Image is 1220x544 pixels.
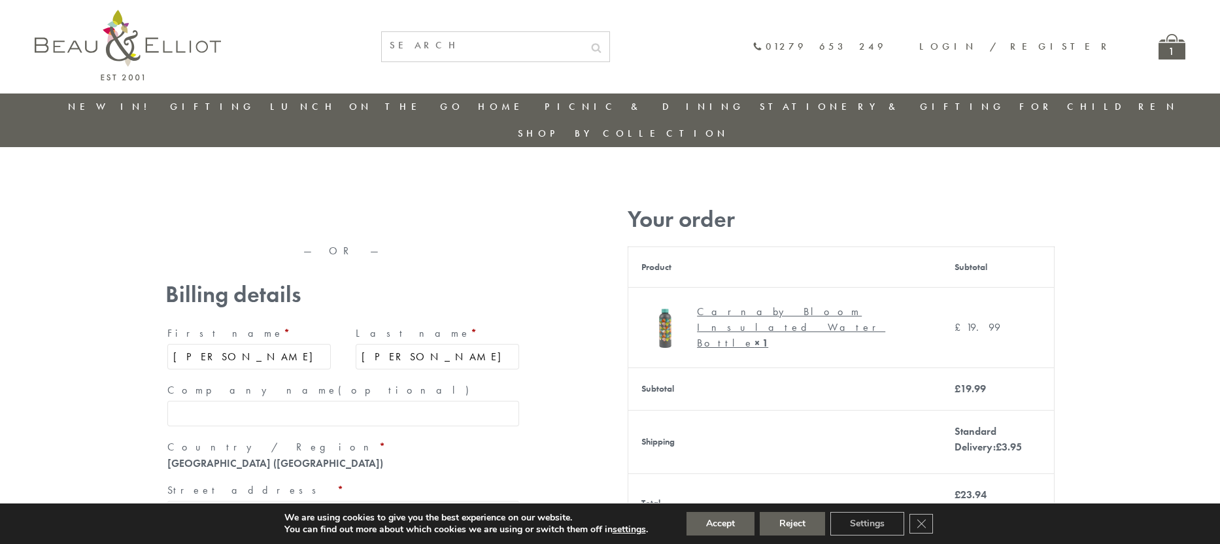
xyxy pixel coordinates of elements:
a: Stationery & Gifting [760,100,1005,113]
label: Street address [167,480,519,501]
a: Picnic & Dining [545,100,745,113]
th: Product [628,246,941,287]
span: £ [996,440,1002,454]
th: Total [628,473,941,532]
bdi: 3.95 [996,440,1022,454]
button: Reject [760,512,825,535]
label: First name [167,323,331,344]
span: £ [955,382,960,396]
a: Home [478,100,530,113]
span: £ [955,320,966,334]
label: Last name [356,323,519,344]
span: £ [955,488,960,501]
h3: Your order [628,206,1055,233]
strong: × 1 [754,336,768,350]
a: 01279 653 249 [753,41,887,52]
input: House number and street name [167,501,519,526]
iframe: Secure express checkout frame [163,201,524,232]
label: Company name [167,380,519,401]
p: — OR — [165,245,521,257]
a: Carnaby Bloom Insulated Water Bottle Carnaby Bloom Insulated Water Bottle× 1 [641,301,928,354]
a: Lunch On The Go [270,100,464,113]
bdi: 19.99 [955,320,1000,334]
a: New in! [68,100,156,113]
th: Subtotal [941,246,1055,287]
bdi: 19.99 [955,382,986,396]
a: Login / Register [919,40,1113,53]
span: (optional) [338,383,477,397]
th: Subtotal [628,367,941,410]
th: Shipping [628,410,941,473]
button: Close GDPR Cookie Banner [909,514,933,534]
bdi: 23.94 [955,488,987,501]
a: For Children [1019,100,1178,113]
label: Standard Delivery: [955,424,1022,454]
div: Carnaby Bloom Insulated Water Bottle [697,304,919,351]
p: You can find out more about which cookies we are using or switch them off in . [284,524,648,535]
h3: Billing details [165,281,521,308]
a: Gifting [170,100,255,113]
button: Settings [830,512,904,535]
strong: [GEOGRAPHIC_DATA] ([GEOGRAPHIC_DATA]) [167,456,383,470]
button: settings [613,524,646,535]
a: Shop by collection [518,127,729,140]
a: 1 [1159,34,1185,59]
p: We are using cookies to give you the best experience on our website. [284,512,648,524]
img: logo [35,10,221,80]
img: Carnaby Bloom Insulated Water Bottle [641,301,690,350]
input: SEARCH [382,32,583,59]
label: Country / Region [167,437,519,458]
button: Accept [686,512,754,535]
